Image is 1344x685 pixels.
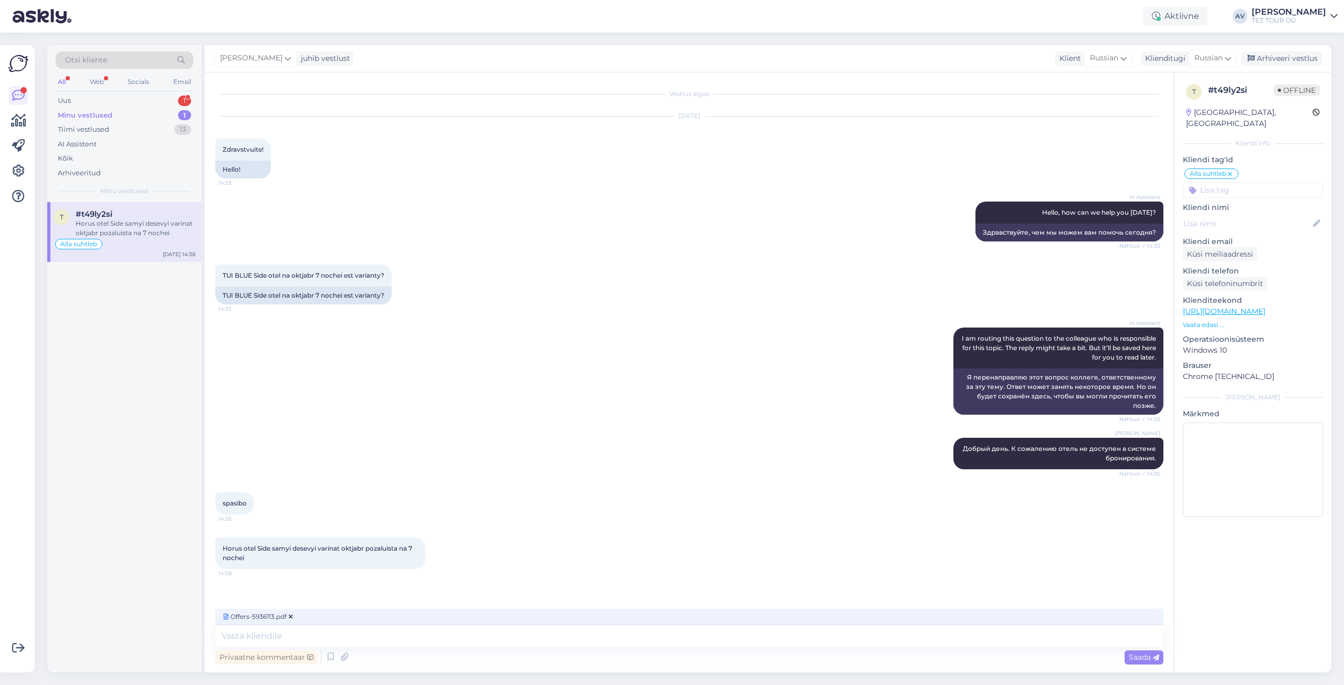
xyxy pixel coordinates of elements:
div: AI Assistent [58,139,97,150]
span: TUI BLUE Side otel na oktjabr 7 nochei est varianty? [223,271,384,279]
span: AI Assistent [1121,319,1160,327]
div: AV [1233,9,1247,24]
div: 13 [174,124,191,135]
div: Privaatne kommentaar [215,650,318,665]
p: Windows 10 [1183,345,1323,356]
div: [GEOGRAPHIC_DATA], [GEOGRAPHIC_DATA] [1186,107,1312,129]
span: Nähtud ✓ 14:35 [1119,470,1160,478]
div: Email [171,75,193,89]
span: Minu vestlused [101,186,148,196]
span: Horus otel Side samyi desevyi varinat oktjabr pozaluista na 7 nochei [223,544,414,562]
p: Kliendi tag'id [1183,154,1323,165]
p: Chrome [TECHNICAL_ID] [1183,371,1323,382]
span: Hello, how can we help you [DATE]? [1042,208,1156,216]
span: Saada [1129,652,1159,662]
p: Vaata edasi ... [1183,320,1323,330]
img: Askly Logo [8,54,28,73]
div: Minu vestlused [58,110,112,121]
div: Uus [58,96,71,106]
p: Brauser [1183,360,1323,371]
span: Offline [1274,85,1320,96]
div: Arhiveeri vestlus [1241,51,1322,66]
div: Arhiveeritud [58,168,101,178]
div: Socials [125,75,151,89]
div: # t49ly2si [1208,84,1274,97]
a: [URL][DOMAIN_NAME] [1183,307,1265,316]
div: [PERSON_NAME] [1252,8,1326,16]
span: 14:33 [218,179,258,187]
div: 1 [178,96,191,106]
div: 1 [178,110,191,121]
p: Klienditeekond [1183,295,1323,306]
div: All [56,75,68,89]
span: Zdravstvuite! [223,145,264,153]
div: Hello! [215,161,271,178]
a: [PERSON_NAME]TEZ TOUR OÜ [1252,8,1338,25]
span: [PERSON_NAME] [1115,429,1160,437]
div: Tiimi vestlused [58,124,109,135]
input: Lisa tag [1183,182,1323,198]
span: [PERSON_NAME] [220,52,282,64]
div: Küsi telefoninumbrit [1183,277,1267,291]
p: Märkmed [1183,408,1323,419]
div: Web [88,75,106,89]
div: Klient [1055,53,1081,64]
div: Klienditugi [1141,53,1185,64]
span: spasibo [223,499,247,507]
span: Alla suhtleb [60,241,97,247]
span: Offers-5936113.pdf [222,612,295,621]
span: Nähtud ✓ 14:33 [1119,242,1160,250]
span: 14:38 [218,570,258,577]
span: Russian [1194,52,1223,64]
span: I am routing this question to the colleague who is responsible for this topic. The reply might ta... [962,334,1158,361]
div: [DATE] [215,111,1163,121]
span: Russian [1090,52,1118,64]
div: TEZ TOUR OÜ [1252,16,1326,25]
span: #t49ly2si [76,209,112,219]
div: TUI BLUE Side otel na oktjabr 7 nochei est varianty? [215,287,392,304]
input: Lisa nimi [1183,218,1311,229]
span: t [60,213,64,221]
p: Kliendi telefon [1183,266,1323,277]
div: Kõik [58,153,73,164]
span: AI Assistent [1121,193,1160,201]
span: 14:35 [218,515,258,523]
span: Nähtud ✓ 14:33 [1119,415,1160,423]
span: Alla suhtleb [1190,171,1226,177]
div: [PERSON_NAME] [1183,393,1323,402]
div: Küsi meiliaadressi [1183,247,1257,261]
p: Operatsioonisüsteem [1183,334,1323,345]
div: Kliendi info [1183,139,1323,148]
div: Vestlus algas [215,89,1163,99]
span: Добрый день. К сожалению отель не доступен в системе бронирования. [963,445,1158,462]
span: Otsi kliente [65,55,107,66]
div: Aktiivne [1143,7,1207,26]
div: Я перенаправляю этот вопрос коллеге, ответственному за эту тему. Ответ может занять некоторое вре... [953,368,1163,415]
span: t [1192,88,1196,96]
p: Kliendi nimi [1183,202,1323,213]
div: juhib vestlust [297,53,350,64]
div: Horus otel Side samyi desevyi varinat oktjabr pozaluista na 7 nochei [76,219,195,238]
p: Kliendi email [1183,236,1323,247]
span: 14:33 [218,305,258,313]
div: Здравствуйте, чем мы можем вам помочь сегодня? [975,224,1163,241]
div: [DATE] 14:38 [163,250,195,258]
